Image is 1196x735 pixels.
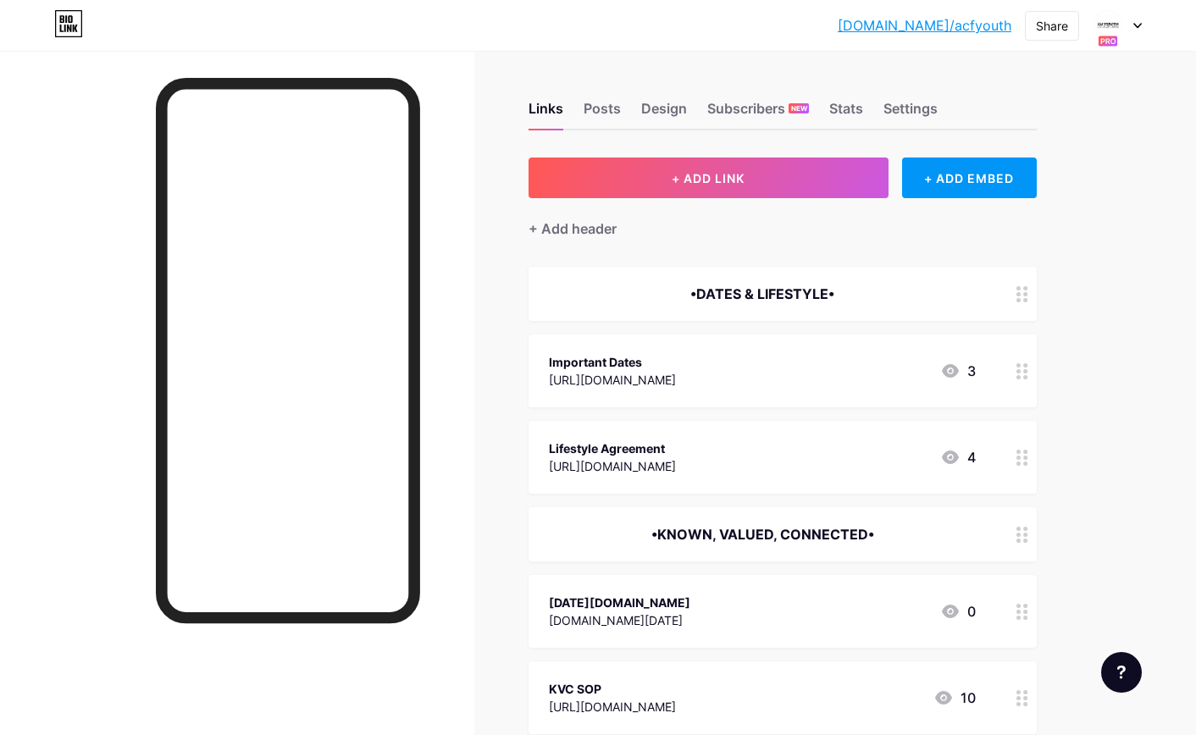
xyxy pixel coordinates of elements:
[549,457,676,475] div: [URL][DOMAIN_NAME]
[549,698,676,716] div: [URL][DOMAIN_NAME]
[641,98,687,129] div: Design
[933,688,976,708] div: 10
[883,98,938,129] div: Settings
[838,15,1011,36] a: [DOMAIN_NAME]/acfyouth
[549,680,676,698] div: KVC SOP
[529,98,563,129] div: Links
[707,98,809,129] div: Subscribers
[940,601,976,622] div: 0
[549,353,676,371] div: Important Dates
[549,371,676,389] div: [URL][DOMAIN_NAME]
[529,218,617,239] div: + Add header
[791,103,807,113] span: NEW
[940,447,976,467] div: 4
[902,157,1037,198] div: + ADD EMBED
[549,594,690,611] div: [DATE][DOMAIN_NAME]
[549,524,976,544] div: •KNOWN, VALUED, CONNECTED•
[549,611,690,629] div: [DOMAIN_NAME][DATE]
[549,439,676,457] div: Lifestyle Agreement
[1036,17,1068,35] div: Share
[672,171,745,185] span: + ADD LINK
[584,98,621,129] div: Posts
[829,98,863,129] div: Stats
[940,361,976,381] div: 3
[1092,9,1124,41] img: acfyouth
[529,157,889,198] button: + ADD LINK
[549,284,976,304] div: •DATES & LIFESTYLE•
